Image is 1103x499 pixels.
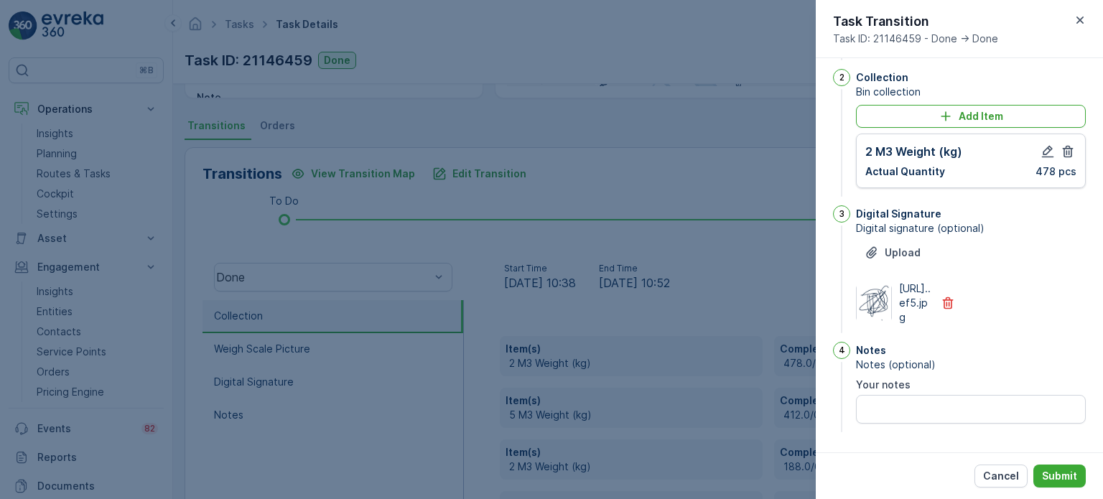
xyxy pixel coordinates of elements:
[959,109,1003,123] p: Add Item
[833,32,998,46] span: Task ID: 21146459 - Done -> Done
[856,221,1086,235] span: Digital signature (optional)
[833,205,850,223] div: 3
[1033,465,1086,488] button: Submit
[885,246,921,260] p: Upload
[865,143,962,160] p: 2 M3 Weight (kg)
[1035,164,1076,179] p: 478 pcs
[856,343,886,358] p: Notes
[865,164,945,179] p: Actual Quantity
[899,281,932,325] p: [URL]..ef5.jpg
[974,465,1028,488] button: Cancel
[833,69,850,86] div: 2
[856,85,1086,99] span: Bin collection
[856,207,941,221] p: Digital Signature
[983,469,1019,483] p: Cancel
[833,342,850,359] div: 4
[856,105,1086,128] button: Add Item
[856,358,1086,372] span: Notes (optional)
[857,285,891,321] img: Media Preview
[856,70,908,85] p: Collection
[856,378,911,391] label: Your notes
[856,241,929,264] button: Upload File
[833,11,998,32] p: Task Transition
[1042,469,1077,483] p: Submit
